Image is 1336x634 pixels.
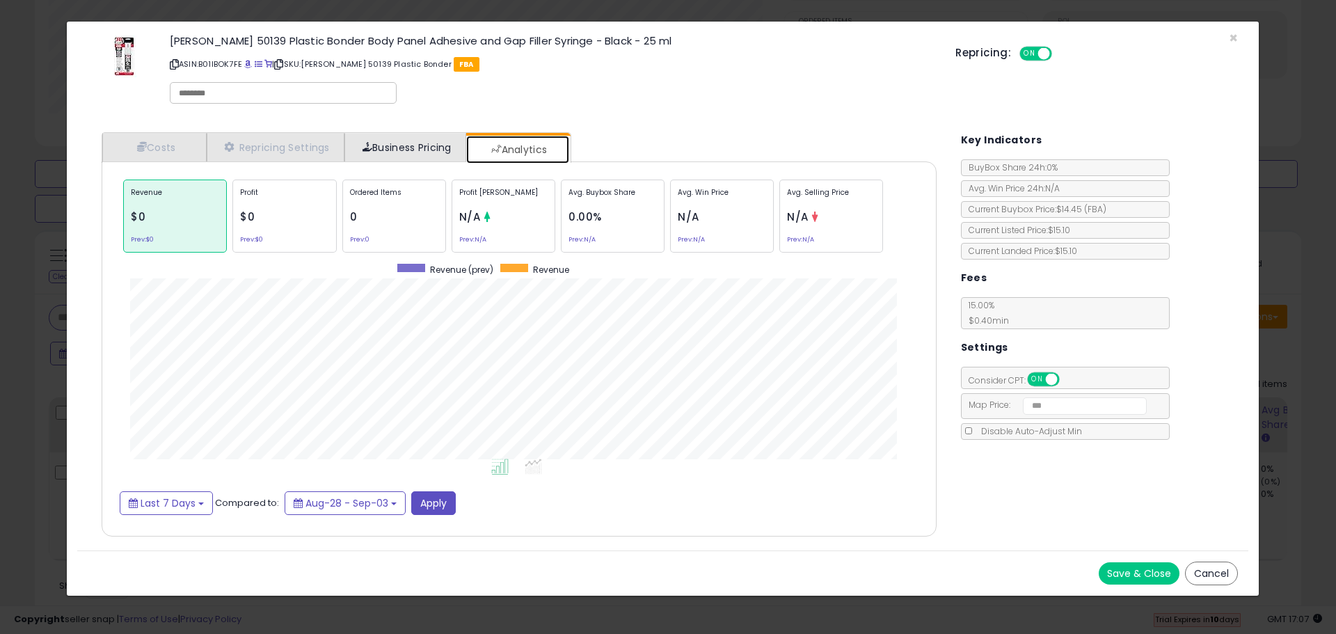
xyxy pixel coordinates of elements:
[568,209,602,224] span: 0.00%
[961,269,987,287] h5: Fees
[459,237,486,241] small: Prev: N/A
[170,53,935,75] p: ASIN: B01IBOK7FE | SKU: [PERSON_NAME] 50139 Plastic Bonder
[533,264,569,276] span: Revenue
[962,161,1058,173] span: BuyBox Share 24h: 0%
[411,491,456,515] button: Apply
[1229,28,1238,48] span: ×
[1021,48,1038,60] span: ON
[240,187,328,208] p: Profit
[961,132,1042,149] h5: Key Indicators
[131,209,145,224] span: $0
[131,187,219,208] p: Revenue
[1099,562,1179,585] button: Save & Close
[1185,562,1238,585] button: Cancel
[1028,374,1046,386] span: ON
[454,57,479,72] span: FBA
[344,133,466,161] a: Business Pricing
[962,203,1106,215] span: Current Buybox Price:
[240,237,263,241] small: Prev: $0
[678,209,699,224] span: N/A
[787,237,814,241] small: Prev: N/A
[141,496,196,510] span: Last 7 Days
[103,35,145,77] img: 41xSKHmJgXL._SL60_.jpg
[215,496,279,509] span: Compared to:
[430,264,493,276] span: Revenue (prev)
[131,237,154,241] small: Prev: $0
[459,187,548,208] p: Profit [PERSON_NAME]
[962,399,1147,411] span: Map Price:
[955,47,1011,58] h5: Repricing:
[102,133,207,161] a: Costs
[961,339,1008,356] h5: Settings
[568,187,657,208] p: Avg. Buybox Share
[962,299,1009,326] span: 15.00 %
[962,315,1009,326] span: $0.40 min
[207,133,344,161] a: Repricing Settings
[1056,203,1106,215] span: $14.45
[974,425,1082,437] span: Disable Auto-Adjust Min
[170,35,935,46] h3: [PERSON_NAME] 50139 Plastic Bonder Body Panel Adhesive and Gap Filler Syringe - Black - 25 ml
[678,187,766,208] p: Avg. Win Price
[350,209,358,224] span: 0
[466,136,569,164] a: Analytics
[1050,48,1072,60] span: OFF
[962,374,1078,386] span: Consider CPT:
[305,496,388,510] span: Aug-28 - Sep-03
[350,237,369,241] small: Prev: 0
[350,187,438,208] p: Ordered Items
[962,224,1070,236] span: Current Listed Price: $15.10
[568,237,596,241] small: Prev: N/A
[264,58,272,70] a: Your listing only
[1057,374,1079,386] span: OFF
[255,58,262,70] a: All offer listings
[459,209,481,224] span: N/A
[240,209,255,224] span: $0
[1084,203,1106,215] span: ( FBA )
[787,187,875,208] p: Avg. Selling Price
[962,245,1077,257] span: Current Landed Price: $15.10
[678,237,705,241] small: Prev: N/A
[962,182,1060,194] span: Avg. Win Price 24h: N/A
[787,209,809,224] span: N/A
[244,58,252,70] a: BuyBox page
